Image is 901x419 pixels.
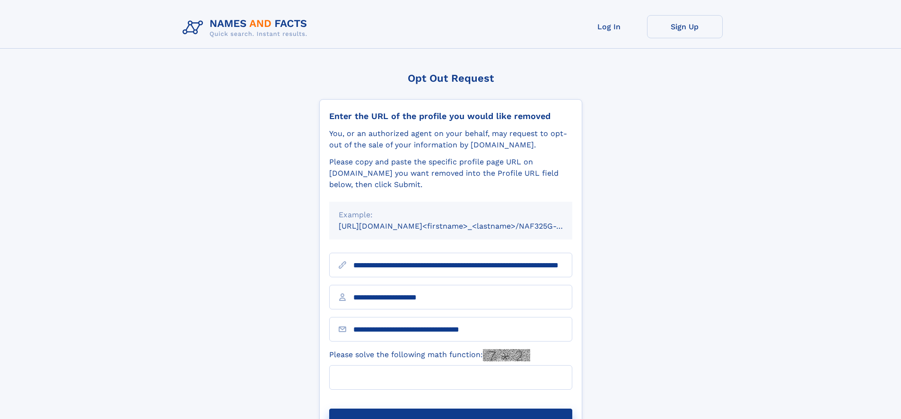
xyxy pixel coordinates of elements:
small: [URL][DOMAIN_NAME]<firstname>_<lastname>/NAF325G-xxxxxxxx [339,222,590,231]
div: Opt Out Request [319,72,582,84]
a: Log In [571,15,647,38]
a: Sign Up [647,15,723,38]
div: You, or an authorized agent on your behalf, may request to opt-out of the sale of your informatio... [329,128,572,151]
label: Please solve the following math function: [329,349,530,361]
div: Please copy and paste the specific profile page URL on [DOMAIN_NAME] you want removed into the Pr... [329,156,572,190]
div: Example: [339,209,563,221]
div: Enter the URL of the profile you would like removed [329,111,572,121]
img: Logo Names and Facts [179,15,315,41]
